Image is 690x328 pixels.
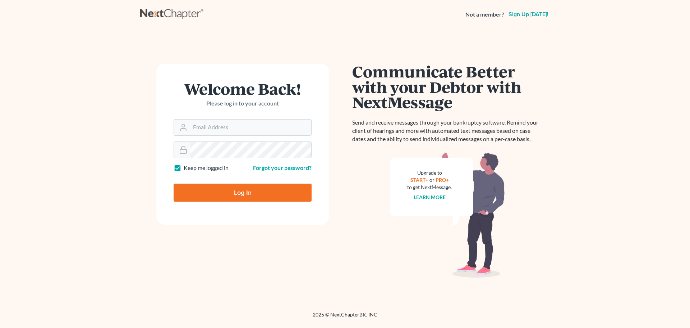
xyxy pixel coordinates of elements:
[390,152,505,278] img: nextmessage_bg-59042aed3d76b12b5cd301f8e5b87938c9018125f34e5fa2b7a6b67550977c72.svg
[507,12,550,17] a: Sign up [DATE]!
[465,10,504,19] strong: Not a member?
[174,81,312,96] h1: Welcome Back!
[352,118,543,143] p: Send and receive messages through your bankruptcy software. Remind your client of hearings and mo...
[190,120,311,135] input: Email Address
[436,177,449,183] a: PRO+
[184,164,229,172] label: Keep me logged in
[410,177,428,183] a: START+
[352,64,543,110] h1: Communicate Better with your Debtor with NextMessage
[253,164,312,171] a: Forgot your password?
[407,169,452,176] div: Upgrade to
[407,184,452,191] div: to get NextMessage.
[174,99,312,108] p: Please log in to your account
[429,177,434,183] span: or
[140,311,550,324] div: 2025 © NextChapterBK, INC
[414,194,446,200] a: Learn more
[174,184,312,202] input: Log In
